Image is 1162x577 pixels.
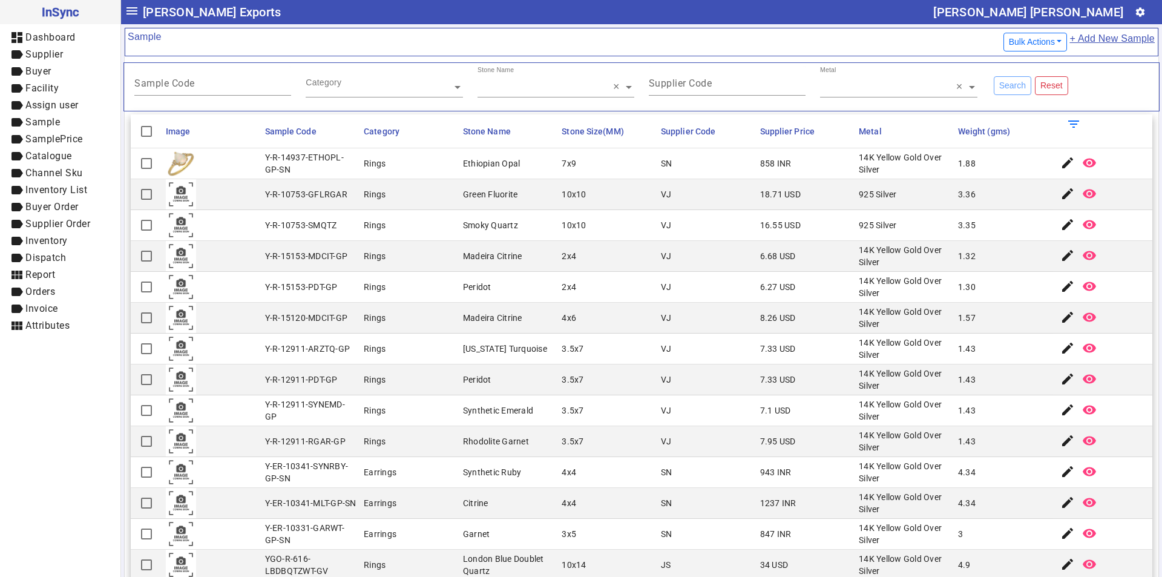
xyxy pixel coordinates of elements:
div: 10x10 [562,188,586,200]
div: Y-R-14937-ETHOPL-GP-SN [265,151,357,176]
span: Report [25,269,55,280]
div: [PERSON_NAME] [PERSON_NAME] [933,2,1123,22]
span: Supplier Price [760,127,815,136]
button: Reset [1035,76,1068,95]
span: Dispatch [25,252,66,263]
div: Y-R-15153-MDCIT-GP [265,250,348,262]
mat-icon: label [10,149,24,163]
div: SN [661,528,672,540]
div: 4.34 [958,497,976,509]
span: Category [364,127,399,136]
mat-icon: label [10,200,24,214]
mat-icon: dashboard [10,30,24,45]
div: SN [661,497,672,509]
div: 34 USD [760,559,789,571]
div: Rings [364,374,386,386]
div: 10x10 [562,219,586,231]
div: 3.5x7 [562,343,583,355]
mat-icon: label [10,302,24,316]
div: Smoky Quartz [463,219,518,231]
div: Madeira Citrine [463,312,522,324]
img: comingsoon.png [166,210,196,240]
span: SamplePrice [25,133,83,145]
img: comingsoon.png [166,395,196,426]
mat-icon: remove_red_eye [1082,248,1097,263]
div: Rings [364,281,386,293]
div: Rings [364,559,386,571]
mat-icon: label [10,166,24,180]
img: comingsoon.png [166,303,196,333]
div: 4x4 [562,497,576,509]
div: 1.43 [958,343,976,355]
span: Supplier Order [25,218,90,229]
mat-icon: edit [1060,526,1075,541]
div: Stone Name [478,65,514,74]
div: 4x6 [562,312,576,324]
div: 14K Yellow Gold Over Silver [859,553,951,577]
mat-icon: view_module [10,318,24,333]
span: Assign user [25,99,79,111]
div: Synthetic Emerald [463,404,533,417]
mat-icon: remove_red_eye [1082,186,1097,201]
div: 2x4 [562,281,576,293]
div: 14K Yellow Gold Over Silver [859,398,951,423]
mat-icon: label [10,47,24,62]
div: 1.88 [958,157,976,170]
mat-label: Sample Code [134,77,195,89]
mat-icon: label [10,183,24,197]
div: 14K Yellow Gold Over Silver [859,522,951,546]
img: comingsoon.png [166,519,196,549]
img: comingsoon.png [166,241,196,271]
mat-icon: remove_red_eye [1082,372,1097,386]
span: Orders [25,286,55,297]
div: JS [661,559,671,571]
div: 18.71 USD [760,188,801,200]
div: 4.9 [958,559,971,571]
mat-icon: remove_red_eye [1082,434,1097,448]
mat-icon: edit [1060,279,1075,294]
img: comingsoon.png [166,364,196,395]
div: 14K Yellow Gold Over Silver [859,337,951,361]
div: London Blue Doublet Quartz [463,553,555,577]
div: VJ [661,374,672,386]
span: Catalogue [25,150,72,162]
mat-icon: label [10,64,24,79]
div: 10x14 [562,559,586,571]
div: 14K Yellow Gold Over Silver [859,429,951,453]
span: Sample [25,116,60,128]
a: + Add New Sample [1069,31,1155,53]
div: VJ [661,435,672,447]
span: Clear all [613,81,623,93]
div: 1.43 [958,404,976,417]
div: Peridot [463,374,491,386]
div: 7.1 USD [760,404,791,417]
mat-icon: label [10,217,24,231]
div: 943 INR [760,466,792,478]
div: 3.36 [958,188,976,200]
mat-icon: filter_list [1066,117,1081,131]
span: Supplier Code [661,127,715,136]
div: VJ [661,188,672,200]
div: Rings [364,157,386,170]
div: 1237 INR [760,497,796,509]
div: Y-ER-10341-SYNRBY-GP-SN [265,460,357,484]
span: Inventory List [25,184,87,196]
mat-icon: remove_red_eye [1082,526,1097,541]
button: Bulk Actions [1003,33,1068,51]
img: comingsoon.png [166,334,196,364]
div: YGO-R-616-LBDBQTZWT-GV [265,553,357,577]
div: Metal [820,65,836,74]
div: Y-R-12911-PDT-GP [265,374,338,386]
div: 7.33 USD [760,374,796,386]
mat-icon: label [10,234,24,248]
mat-icon: view_module [10,268,24,282]
mat-card-header: Sample [125,28,1158,56]
mat-icon: edit [1060,464,1075,479]
span: Buyer Order [25,201,79,213]
span: Attributes [25,320,70,331]
span: Inventory [25,235,68,246]
span: Stone Size(MM) [562,127,623,136]
div: 925 Silver [859,219,897,231]
div: Garnet [463,528,490,540]
div: Madeira Citrine [463,250,522,262]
